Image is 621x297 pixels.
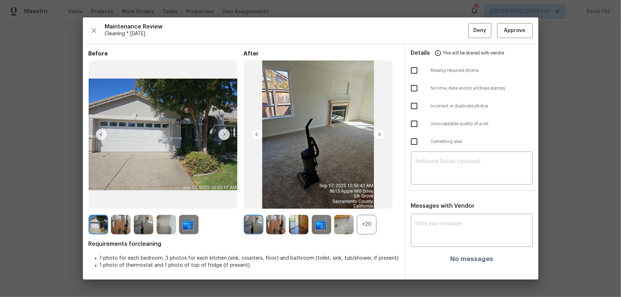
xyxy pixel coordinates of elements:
[473,26,486,35] span: Deny
[450,255,493,262] h4: No messages
[504,26,526,35] span: Approve
[251,129,263,140] img: left-chevron-button-url
[405,62,538,79] div: Missing required photos
[89,240,399,248] span: Requirements for cleaning
[431,68,533,74] span: Missing required photos
[431,85,533,91] span: No time, date and/or address stamps
[431,103,533,109] span: Incorrect or duplicate photos
[468,23,491,38] button: Deny
[405,133,538,150] div: Something else
[89,50,244,57] span: Before
[100,255,399,262] li: 1 photo for each bedroom, 3 photos for each kitchen (sink, counters, floor) and bathroom (toilet,...
[105,23,468,30] span: Maintenance Review
[411,44,430,62] span: Details
[431,139,533,145] span: Something else
[219,129,230,140] img: right-chevron-button-url
[405,97,538,115] div: Incorrect or duplicate photos
[431,121,533,127] span: Unacceptable quality of work
[405,115,538,133] div: Unacceptable quality of work
[443,44,505,62] span: This will be shared with vendor
[105,30,468,37] span: Cleaning * [DATE]
[357,215,377,234] div: +20
[405,79,538,97] div: No time, date and/or address stamps
[497,23,533,38] button: Approve
[96,129,107,140] img: left-chevron-button-url
[411,203,475,209] span: Messages with Vendor
[100,262,399,269] li: 1 photo of thermostat and 1 photo of top of fridge (if present)
[374,129,385,140] img: right-chevron-button-url
[244,50,399,57] span: After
